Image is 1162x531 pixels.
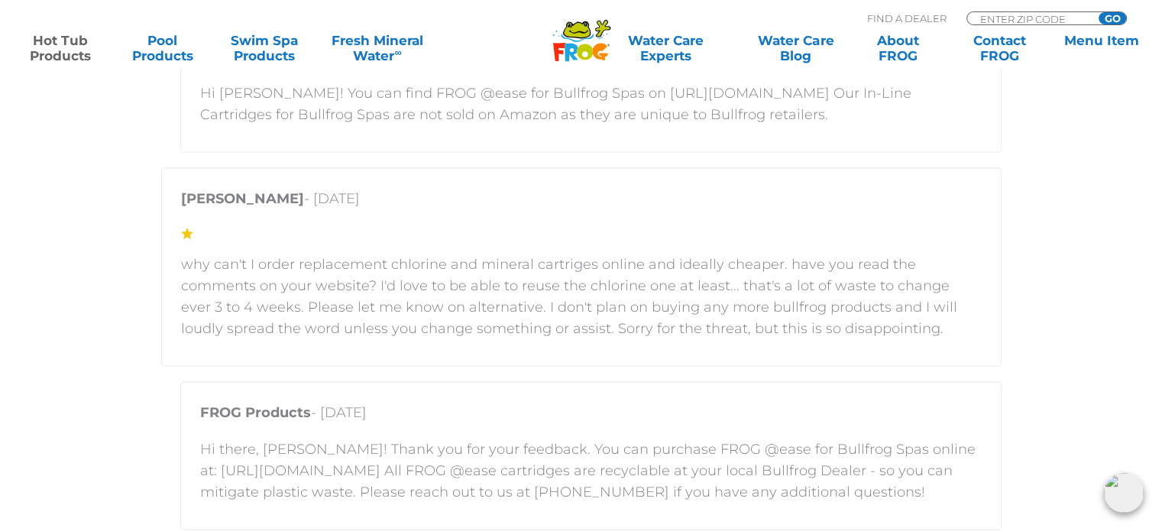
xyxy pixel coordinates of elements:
p: Hi [PERSON_NAME]! You can find FROG @ease for Bullfrog Spas on [URL][DOMAIN_NAME] Our In-Line Car... [200,83,982,125]
a: Swim SpaProducts [219,33,309,63]
a: Fresh MineralWater∞ [321,33,434,63]
a: AboutFROG [853,33,943,63]
p: - [DATE] [200,402,982,431]
a: Water CareExperts [592,33,740,63]
a: ContactFROG [954,33,1044,63]
a: Menu Item [1056,33,1146,63]
img: openIcon [1104,473,1144,513]
a: Hot TubProducts [15,33,105,63]
input: GO [1099,12,1126,24]
strong: [PERSON_NAME] [181,190,304,207]
a: Water CareBlog [751,33,841,63]
p: - [DATE] [181,188,982,217]
a: PoolProducts [117,33,207,63]
p: why can't I order replacement chlorine and mineral cartriges online and ideally cheaper. have you... [181,254,982,339]
sup: ∞ [394,47,401,58]
input: Zip Code Form [979,12,1082,25]
p: Hi there, [PERSON_NAME]! Thank you for your feedback. You can purchase FROG @ease for Bullfrog Sp... [200,439,982,503]
p: Find A Dealer [867,11,947,25]
strong: FROG Products [200,404,311,421]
